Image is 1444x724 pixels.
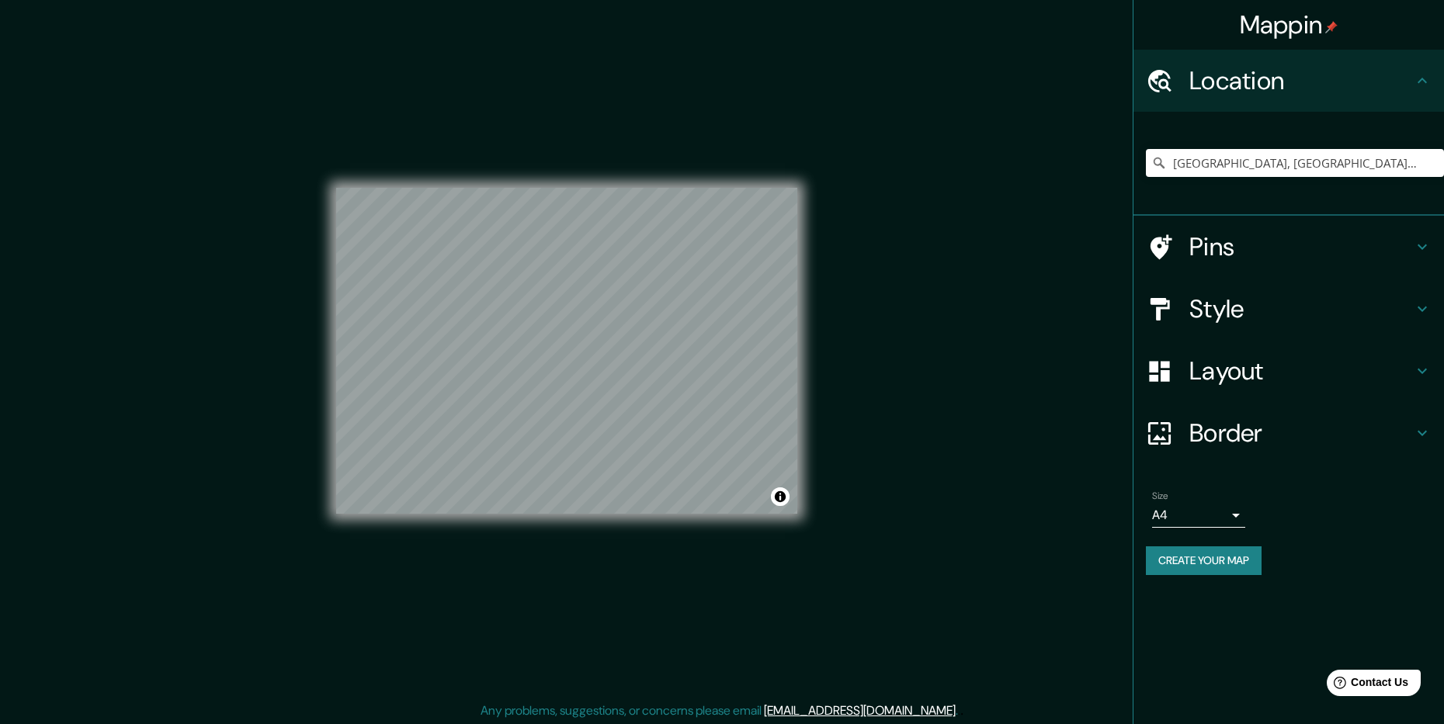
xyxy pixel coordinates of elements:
[1133,50,1444,112] div: Location
[1146,546,1262,575] button: Create your map
[1189,65,1413,96] h4: Location
[1306,663,1427,707] iframe: Help widget launcher
[1146,149,1444,177] input: Pick your city or area
[1189,293,1413,324] h4: Style
[1133,402,1444,464] div: Border
[960,701,963,720] div: .
[481,701,958,720] p: Any problems, suggestions, or concerns please email .
[1133,278,1444,340] div: Style
[336,188,797,514] canvas: Map
[1325,21,1338,33] img: pin-icon.png
[1133,340,1444,402] div: Layout
[1189,417,1413,449] h4: Border
[1189,355,1413,386] h4: Layout
[1152,503,1245,528] div: A4
[1133,216,1444,278] div: Pins
[1152,490,1168,503] label: Size
[764,702,956,719] a: [EMAIL_ADDRESS][DOMAIN_NAME]
[1189,231,1413,262] h4: Pins
[1240,9,1338,40] h4: Mappin
[771,487,790,506] button: Toggle attribution
[958,701,960,720] div: .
